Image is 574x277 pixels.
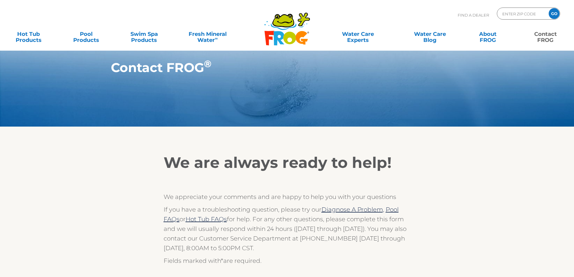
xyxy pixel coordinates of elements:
a: Diagnose A Problem, [322,206,384,213]
h1: Contact FROG [111,60,435,75]
a: AboutFROG [465,28,510,40]
p: If you have a troubleshooting question, please try our or for help. For any other questions, plea... [164,205,411,253]
input: Zip Code Form [502,9,542,18]
a: Fresh MineralWater∞ [179,28,236,40]
a: PoolProducts [64,28,109,40]
p: Find A Dealer [458,8,489,23]
a: ContactFROG [523,28,568,40]
a: Hot Tub FAQs [186,216,227,223]
a: Swim SpaProducts [122,28,167,40]
sup: ∞ [215,36,218,41]
a: Hot TubProducts [6,28,51,40]
a: Water CareExperts [322,28,394,40]
a: Water CareBlog [407,28,452,40]
input: GO [549,8,560,19]
p: Fields marked with are required. [164,256,411,266]
h2: We are always ready to help! [164,154,411,172]
p: We appreciate your comments and are happy to help you with your questions [164,192,411,202]
sup: ® [204,58,212,70]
